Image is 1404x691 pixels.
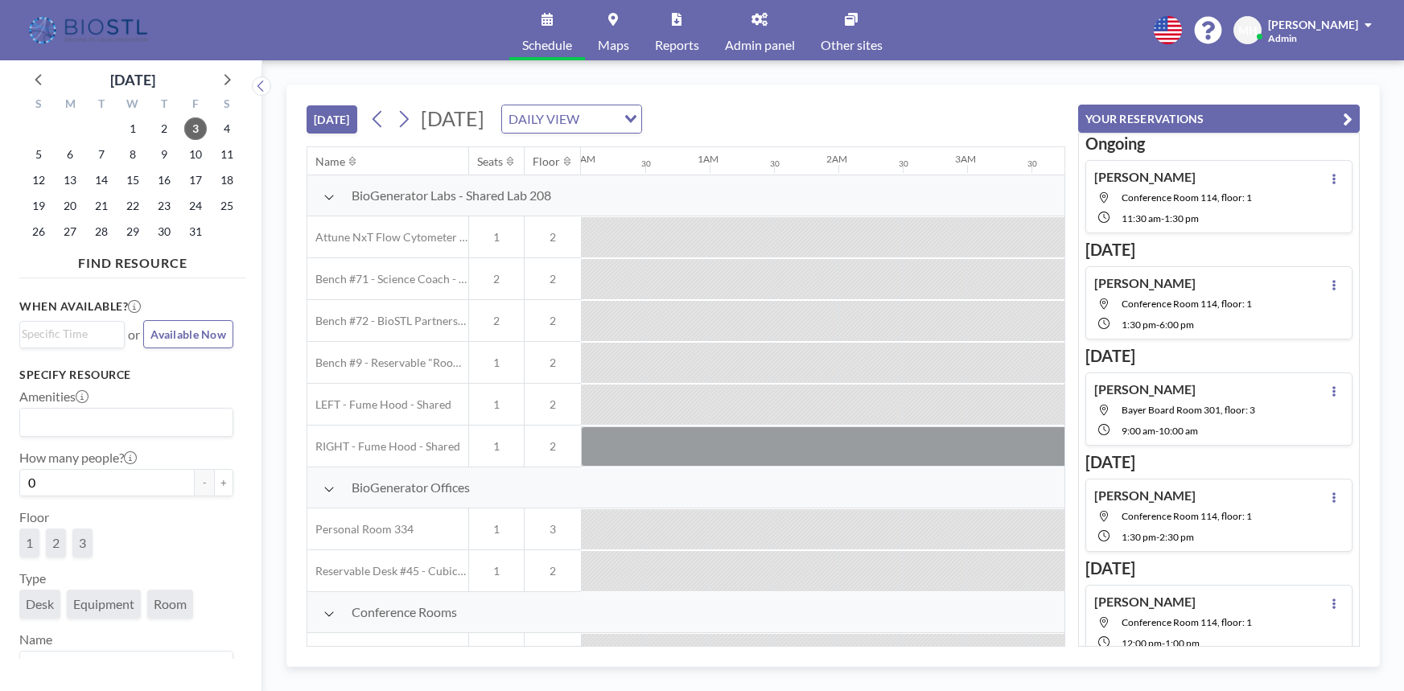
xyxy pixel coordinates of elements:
[469,314,524,328] span: 2
[79,535,86,550] span: 3
[20,322,124,346] div: Search for option
[1085,134,1353,154] h3: Ongoing
[184,195,207,217] span: Friday, October 24, 2025
[73,596,134,611] span: Equipment
[22,655,224,676] input: Search for option
[1161,212,1164,224] span: -
[27,195,50,217] span: Sunday, October 19, 2025
[826,153,847,165] div: 2AM
[469,564,524,578] span: 1
[19,570,46,586] label: Type
[1122,212,1161,224] span: 11:30 AM
[899,158,908,169] div: 30
[1078,105,1360,133] button: YOUR RESERVATIONS
[216,195,238,217] span: Saturday, October 25, 2025
[153,220,175,243] span: Thursday, October 30, 2025
[184,117,207,140] span: Friday, October 3, 2025
[52,535,60,550] span: 2
[469,397,524,412] span: 1
[584,109,615,130] input: Search for option
[505,109,583,130] span: DAILY VIEW
[1155,425,1159,437] span: -
[469,439,524,454] span: 1
[725,39,795,51] span: Admin panel
[19,450,137,466] label: How many people?
[1122,404,1255,416] span: Bayer Board Room 301, floor: 3
[1122,616,1252,628] span: Conference Room 114, floor: 1
[1085,346,1353,366] h3: [DATE]
[150,327,226,341] span: Available Now
[525,564,581,578] span: 2
[19,631,52,648] label: Name
[19,249,246,271] h4: FIND RESOURCE
[307,230,468,245] span: Attune NxT Flow Cytometer - Bench #25
[641,158,651,169] div: 30
[821,39,883,51] span: Other sites
[525,230,581,245] span: 2
[1122,510,1252,522] span: Conference Room 114, floor: 1
[59,143,81,166] span: Monday, October 6, 2025
[90,143,113,166] span: Tuesday, October 7, 2025
[307,522,414,537] span: Personal Room 334
[90,220,113,243] span: Tuesday, October 28, 2025
[522,39,572,51] span: Schedule
[1122,191,1252,204] span: Conference Room 114, floor: 1
[22,412,224,433] input: Search for option
[148,95,179,116] div: T
[121,169,144,191] span: Wednesday, October 15, 2025
[1122,637,1162,649] span: 12:00 PM
[86,95,117,116] div: T
[59,220,81,243] span: Monday, October 27, 2025
[698,153,718,165] div: 1AM
[307,439,460,454] span: RIGHT - Fume Hood - Shared
[525,439,581,454] span: 2
[117,95,149,116] div: W
[90,195,113,217] span: Tuesday, October 21, 2025
[19,509,49,525] label: Floor
[90,169,113,191] span: Tuesday, October 14, 2025
[525,356,581,370] span: 2
[128,327,140,343] span: or
[153,143,175,166] span: Thursday, October 9, 2025
[1094,169,1196,185] h4: [PERSON_NAME]
[1268,18,1358,31] span: [PERSON_NAME]
[1164,212,1199,224] span: 1:30 PM
[1085,452,1353,472] h3: [DATE]
[1027,158,1037,169] div: 30
[1122,425,1155,437] span: 9:00 AM
[770,158,780,169] div: 30
[216,117,238,140] span: Saturday, October 4, 2025
[179,95,211,116] div: F
[1094,275,1196,291] h4: [PERSON_NAME]
[307,356,468,370] span: Bench #9 - Reservable "RoomZilla" Bench
[211,95,242,116] div: S
[525,272,581,286] span: 2
[1094,594,1196,610] h4: [PERSON_NAME]
[1094,381,1196,397] h4: [PERSON_NAME]
[352,479,470,496] span: BioGenerator Offices
[1085,558,1353,578] h3: [DATE]
[1094,487,1196,504] h4: [PERSON_NAME]
[477,154,503,169] div: Seats
[655,39,699,51] span: Reports
[110,68,155,91] div: [DATE]
[1162,637,1165,649] span: -
[307,272,468,286] span: Bench #71 - Science Coach - BioSTL Bench
[1159,319,1194,331] span: 6:00 PM
[27,143,50,166] span: Sunday, October 5, 2025
[1156,531,1159,543] span: -
[1238,23,1258,38] span: MH
[469,272,524,286] span: 2
[121,143,144,166] span: Wednesday, October 8, 2025
[469,522,524,537] span: 1
[525,397,581,412] span: 2
[569,153,595,165] div: 12AM
[1122,298,1252,310] span: Conference Room 114, floor: 1
[525,522,581,537] span: 3
[22,325,115,343] input: Search for option
[59,169,81,191] span: Monday, October 13, 2025
[26,596,54,611] span: Desk
[20,409,233,436] div: Search for option
[1159,425,1198,437] span: 10:00 AM
[502,105,641,133] div: Search for option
